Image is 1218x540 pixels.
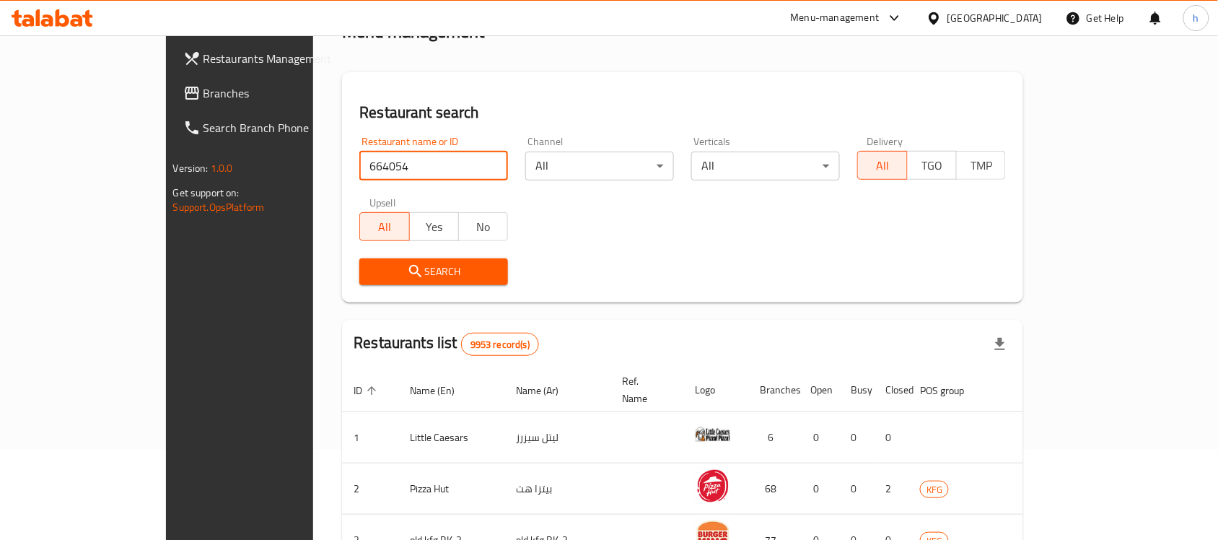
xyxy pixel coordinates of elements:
[203,119,358,136] span: Search Branch Phone
[416,217,453,238] span: Yes
[1193,10,1199,26] span: h
[839,412,874,463] td: 0
[525,152,674,180] div: All
[864,155,901,176] span: All
[947,10,1043,26] div: [GEOGRAPHIC_DATA]
[799,368,839,412] th: Open
[907,151,957,180] button: TGO
[398,412,504,463] td: Little Caesars
[359,102,1006,123] h2: Restaurant search
[409,212,459,241] button: Yes
[458,212,508,241] button: No
[839,463,874,515] td: 0
[342,463,398,515] td: 2
[799,412,839,463] td: 0
[516,382,577,399] span: Name (Ar)
[920,382,983,399] span: POS group
[172,110,369,145] a: Search Branch Phone
[748,412,799,463] td: 6
[867,136,903,147] label: Delivery
[748,368,799,412] th: Branches
[354,332,539,356] h2: Restaurants list
[839,368,874,412] th: Busy
[359,258,508,285] button: Search
[366,217,403,238] span: All
[683,368,748,412] th: Logo
[203,84,358,102] span: Branches
[874,368,908,412] th: Closed
[504,412,610,463] td: ليتل سيزرز
[342,20,484,43] h2: Menu management
[921,482,948,498] span: KFG
[791,9,880,27] div: Menu-management
[857,151,907,180] button: All
[342,412,398,463] td: 1
[462,338,538,352] span: 9953 record(s)
[465,217,502,238] span: No
[172,76,369,110] a: Branches
[963,155,1000,176] span: TMP
[504,463,610,515] td: بيتزا هت
[874,463,908,515] td: 2
[173,183,240,202] span: Get support on:
[359,212,409,241] button: All
[354,382,381,399] span: ID
[874,412,908,463] td: 0
[211,159,233,178] span: 1.0.0
[748,463,799,515] td: 68
[369,198,396,208] label: Upsell
[799,463,839,515] td: 0
[410,382,473,399] span: Name (En)
[359,152,508,180] input: Search for restaurant name or ID..
[956,151,1006,180] button: TMP
[691,152,840,180] div: All
[172,41,369,76] a: Restaurants Management
[371,263,496,281] span: Search
[461,333,539,356] div: Total records count
[398,463,504,515] td: Pizza Hut
[913,155,951,176] span: TGO
[695,417,731,453] img: Little Caesars
[622,373,666,407] span: Ref. Name
[695,468,731,504] img: Pizza Hut
[173,159,209,178] span: Version:
[173,198,265,217] a: Support.OpsPlatform
[203,50,358,67] span: Restaurants Management
[983,327,1017,362] div: Export file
